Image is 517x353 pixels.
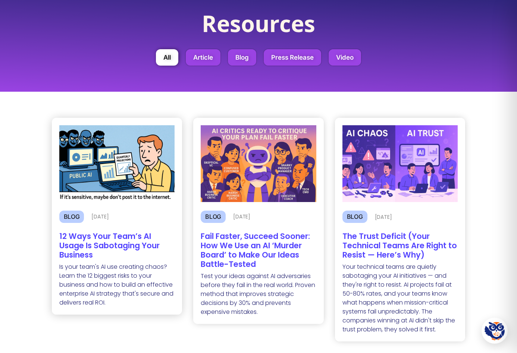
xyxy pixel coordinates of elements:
img: Fail Faster, Succeed Sooner [201,125,316,202]
img: Hootie - PromptOwl AI Assistant [485,321,505,341]
div: Test your ideas against AI adversaries before they fail in the real world. Proven method that imp... [201,272,316,316]
a: Secrets aren't SecretBlog[DATE]12 Ways Your Team’s AI Usage Is Sabotaging Your BusinessIs your te... [52,118,182,315]
span: Blog [205,213,221,220]
div: Is your team's AI use creating chaos? Learn the 12 biggest risks to your business and how to buil... [59,262,175,307]
h2: The Trust Deficit (Your Technical Teams Are Right to Resist — Here’s Why) [342,231,458,260]
button: Video [329,49,361,66]
span: Blog [347,213,363,220]
button: Press Release [264,49,321,66]
div: Your technical teams are quietly sabotaging your AI initiatives — and they're right to resist. AI... [342,262,458,334]
span: Blog [64,213,80,220]
img: Trust deficit [342,125,458,202]
h2: 12 Ways Your Team’s AI Usage Is Sabotaging Your Business [59,231,175,260]
button: Article [186,49,220,66]
p: [DATE] [91,214,109,219]
button: Blog [228,49,256,66]
a: Fail Faster, Succeed SoonerBlog[DATE]Fail Faster, Succeed Sooner: How We Use an AI ‘Murder Board’... [193,118,324,324]
img: Secrets aren't Secret [59,125,175,202]
p: [DATE] [375,214,392,220]
h2: Fail Faster, Succeed Sooner: How We Use an AI ‘Murder Board’ to Make Our Ideas Battle-Tested [201,231,316,269]
h1: Resources [26,10,491,42]
a: Trust deficitBlog[DATE]The Trust Deficit (Your Technical Teams Are Right to Resist — Here’s Why)Y... [335,118,466,341]
p: [DATE] [233,214,250,219]
button: All [156,49,178,66]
